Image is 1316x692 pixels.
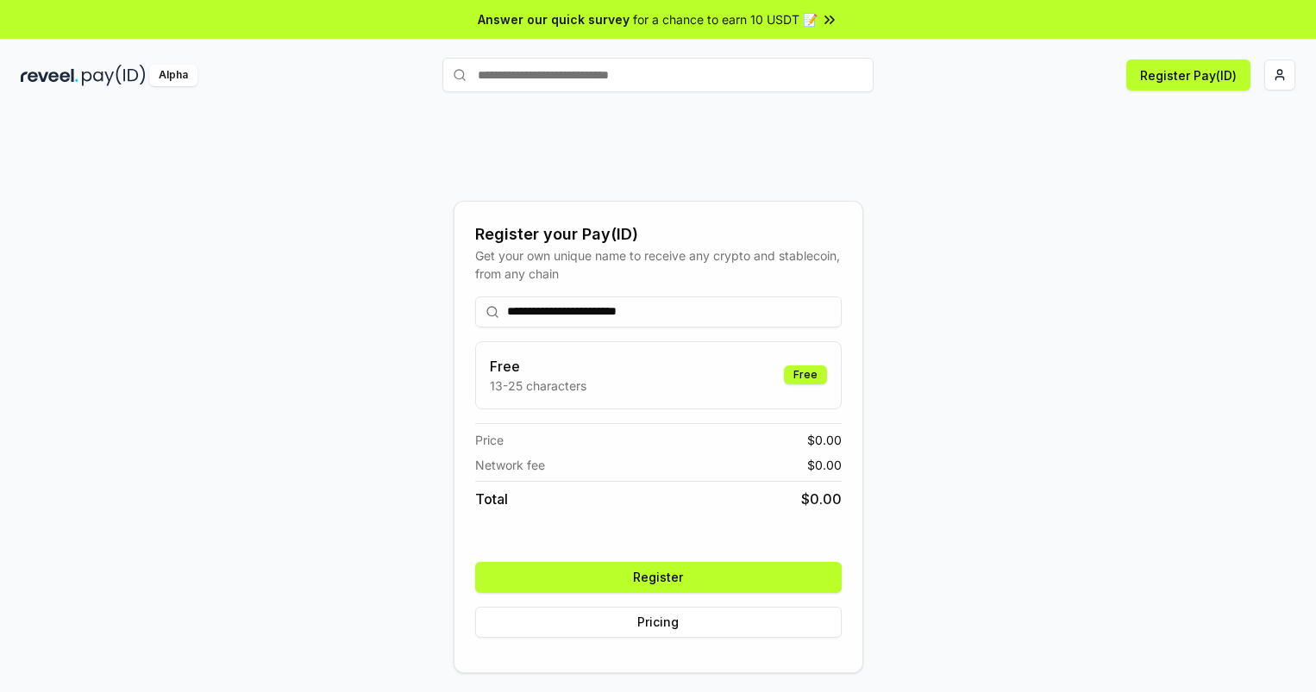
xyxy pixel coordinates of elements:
[633,10,818,28] span: for a chance to earn 10 USDT 📝
[478,10,630,28] span: Answer our quick survey
[807,431,842,449] span: $ 0.00
[784,365,827,384] div: Free
[475,489,508,509] span: Total
[807,456,842,474] span: $ 0.00
[475,246,842,283] div: Get your own unique name to receive any crypto and stablecoin, from any chain
[490,356,586,377] h3: Free
[475,607,842,638] button: Pricing
[82,65,146,86] img: pay_id
[475,222,842,246] div: Register your Pay(ID)
[149,65,197,86] div: Alpha
[490,377,586,395] p: 13-25 characters
[475,456,545,474] span: Network fee
[475,431,504,449] span: Price
[21,65,78,86] img: reveel_dark
[475,562,842,593] button: Register
[1126,59,1250,90] button: Register Pay(ID)
[801,489,842,509] span: $ 0.00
